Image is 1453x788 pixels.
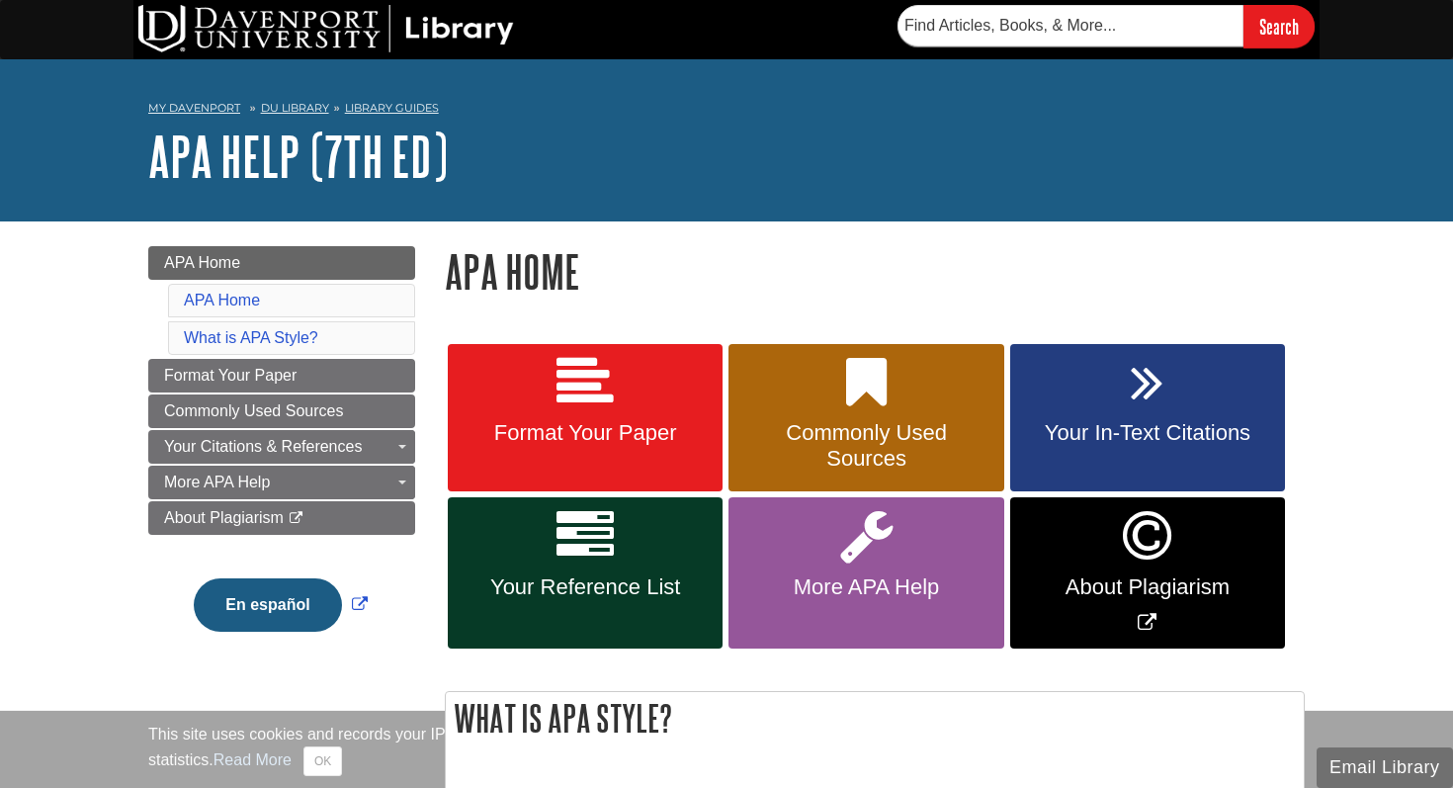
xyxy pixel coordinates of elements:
a: My Davenport [148,100,240,117]
span: Format Your Paper [164,367,297,384]
span: Format Your Paper [463,420,708,446]
button: Close [303,746,342,776]
h2: What is APA Style? [446,692,1304,744]
a: Read More [214,751,292,768]
form: Searches DU Library's articles, books, and more [897,5,1315,47]
nav: breadcrumb [148,95,1305,127]
a: APA Home [184,292,260,308]
span: Your Citations & References [164,438,362,455]
img: DU Library [138,5,514,52]
div: Guide Page Menu [148,246,415,665]
h1: APA Home [445,246,1305,297]
span: Your Reference List [463,574,708,600]
span: Commonly Used Sources [743,420,988,472]
span: About Plagiarism [1025,574,1270,600]
a: More APA Help [728,497,1003,649]
div: This site uses cookies and records your IP address for usage statistics. Additionally, we use Goo... [148,723,1305,776]
a: What is APA Style? [184,329,318,346]
input: Find Articles, Books, & More... [897,5,1243,46]
a: Format Your Paper [448,344,723,492]
span: About Plagiarism [164,509,284,526]
span: APA Home [164,254,240,271]
a: DU Library [261,101,329,115]
a: Format Your Paper [148,359,415,393]
span: More APA Help [743,574,988,600]
a: Commonly Used Sources [728,344,1003,492]
a: APA Home [148,246,415,280]
button: En español [194,578,341,632]
a: About Plagiarism [148,501,415,535]
i: This link opens in a new window [288,512,304,525]
a: More APA Help [148,466,415,499]
a: Your Reference List [448,497,723,649]
span: Your In-Text Citations [1025,420,1270,446]
a: Link opens in new window [1010,497,1285,649]
a: Your Citations & References [148,430,415,464]
input: Search [1243,5,1315,47]
span: More APA Help [164,474,270,490]
button: Email Library [1317,747,1453,788]
a: APA Help (7th Ed) [148,126,448,187]
a: Your In-Text Citations [1010,344,1285,492]
a: Library Guides [345,101,439,115]
span: Commonly Used Sources [164,402,343,419]
a: Link opens in new window [189,596,372,613]
a: Commonly Used Sources [148,394,415,428]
